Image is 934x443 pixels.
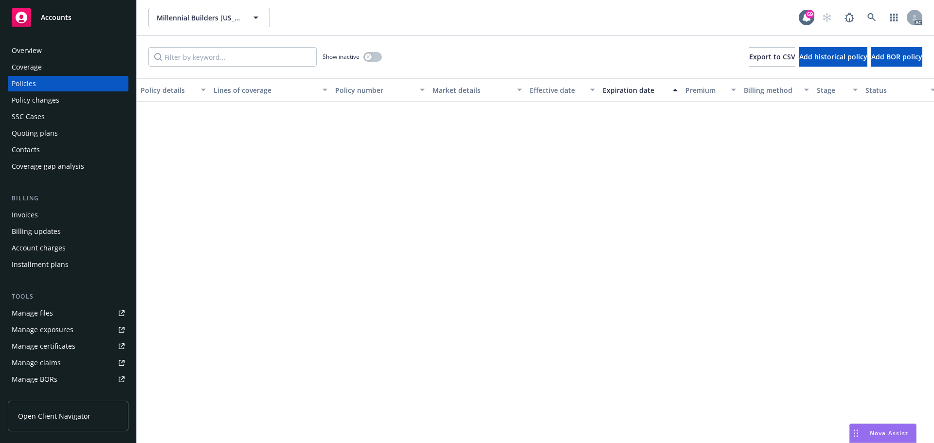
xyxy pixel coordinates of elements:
[8,257,128,272] a: Installment plans
[871,52,922,61] span: Add BOR policy
[850,424,862,443] div: Drag to move
[8,305,128,321] a: Manage files
[12,76,36,91] div: Policies
[12,322,73,337] div: Manage exposures
[41,14,72,21] span: Accounts
[817,8,837,27] a: Start snowing
[12,125,58,141] div: Quoting plans
[8,109,128,124] a: SSC Cases
[8,4,128,31] a: Accounts
[817,85,847,95] div: Stage
[210,78,331,102] button: Lines of coverage
[806,10,814,18] div: 69
[749,52,795,61] span: Export to CSV
[12,257,69,272] div: Installment plans
[870,429,908,437] span: Nova Assist
[744,85,798,95] div: Billing method
[884,8,904,27] a: Switch app
[157,13,241,23] span: Millennial Builders [US_STATE], Inc.
[682,78,740,102] button: Premium
[8,92,128,108] a: Policy changes
[871,47,922,67] button: Add BOR policy
[335,85,414,95] div: Policy number
[12,43,42,58] div: Overview
[12,92,59,108] div: Policy changes
[12,240,66,256] div: Account charges
[799,47,867,67] button: Add historical policy
[8,322,128,337] a: Manage exposures
[813,78,862,102] button: Stage
[799,52,867,61] span: Add historical policy
[685,85,725,95] div: Premium
[599,78,682,102] button: Expiration date
[214,85,317,95] div: Lines of coverage
[862,8,881,27] a: Search
[8,224,128,239] a: Billing updates
[530,85,584,95] div: Effective date
[432,85,511,95] div: Market details
[148,8,270,27] button: Millennial Builders [US_STATE], Inc.
[8,372,128,387] a: Manage BORs
[8,355,128,371] a: Manage claims
[8,207,128,223] a: Invoices
[12,305,53,321] div: Manage files
[8,59,128,75] a: Coverage
[526,78,599,102] button: Effective date
[8,388,128,404] a: Summary of insurance
[429,78,526,102] button: Market details
[8,194,128,203] div: Billing
[8,159,128,174] a: Coverage gap analysis
[840,8,859,27] a: Report a Bug
[148,47,317,67] input: Filter by keyword...
[12,109,45,124] div: SSC Cases
[12,355,61,371] div: Manage claims
[8,240,128,256] a: Account charges
[865,85,925,95] div: Status
[12,338,75,354] div: Manage certificates
[141,85,195,95] div: Policy details
[331,78,429,102] button: Policy number
[12,388,86,404] div: Summary of insurance
[18,411,90,421] span: Open Client Navigator
[8,292,128,301] div: Tools
[137,78,210,102] button: Policy details
[8,43,128,58] a: Overview
[323,53,359,61] span: Show inactive
[740,78,813,102] button: Billing method
[8,338,128,354] a: Manage certificates
[849,424,916,443] button: Nova Assist
[12,372,57,387] div: Manage BORs
[12,207,38,223] div: Invoices
[12,159,84,174] div: Coverage gap analysis
[12,142,40,158] div: Contacts
[749,47,795,67] button: Export to CSV
[8,76,128,91] a: Policies
[603,85,667,95] div: Expiration date
[12,224,61,239] div: Billing updates
[8,142,128,158] a: Contacts
[12,59,42,75] div: Coverage
[8,125,128,141] a: Quoting plans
